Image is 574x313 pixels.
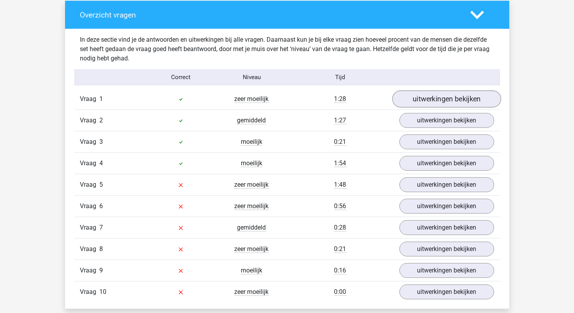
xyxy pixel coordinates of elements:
span: 0:56 [334,202,346,210]
span: 1:28 [334,95,346,103]
a: uitwerkingen bekijken [399,134,494,149]
span: gemiddeld [237,224,266,232]
span: Vraag [80,266,100,275]
a: uitwerkingen bekijken [399,156,494,171]
a: uitwerkingen bekijken [399,220,494,235]
span: 6 [100,202,103,210]
span: 1:27 [334,117,346,124]
span: zeer moeilijk [235,95,269,103]
span: 2 [100,117,103,124]
span: Vraag [80,137,100,147]
span: zeer moeilijk [235,202,269,210]
a: uitwerkingen bekijken [399,242,494,256]
span: 0:00 [334,288,346,296]
span: 0:28 [334,224,346,232]
span: 0:21 [334,245,346,253]
span: zeer moeilijk [235,245,269,253]
span: 0:21 [334,138,346,146]
h4: Overzicht vragen [80,11,459,19]
span: 7 [100,224,103,231]
a: uitwerkingen bekijken [399,263,494,278]
div: Correct [145,73,216,82]
span: 0:16 [334,267,346,274]
span: zeer moeilijk [235,181,269,189]
span: 5 [100,181,103,188]
a: uitwerkingen bekijken [399,177,494,192]
span: Vraag [80,94,100,104]
span: gemiddeld [237,117,266,124]
span: 1 [100,95,103,103]
span: moeilijk [241,267,262,274]
a: uitwerkingen bekijken [399,199,494,214]
div: Tijd [287,73,393,82]
a: uitwerkingen bekijken [392,90,501,108]
span: 8 [100,245,103,253]
span: 1:54 [334,159,346,167]
div: Niveau [216,73,287,82]
span: moeilijk [241,138,262,146]
span: Vraag [80,223,100,232]
a: uitwerkingen bekijken [399,113,494,128]
span: Vraag [80,180,100,189]
span: 4 [100,159,103,167]
span: 10 [100,288,107,295]
span: moeilijk [241,159,262,167]
span: Vraag [80,244,100,254]
span: Vraag [80,159,100,168]
span: Vraag [80,116,100,125]
span: Vraag [80,202,100,211]
a: uitwerkingen bekijken [399,285,494,299]
span: zeer moeilijk [235,288,269,296]
span: Vraag [80,287,100,297]
span: 9 [100,267,103,274]
div: In deze sectie vind je de antwoorden en uitwerkingen bij alle vragen. Daarnaast kun je bij elke v... [74,35,500,63]
span: 1:48 [334,181,346,189]
span: 3 [100,138,103,145]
